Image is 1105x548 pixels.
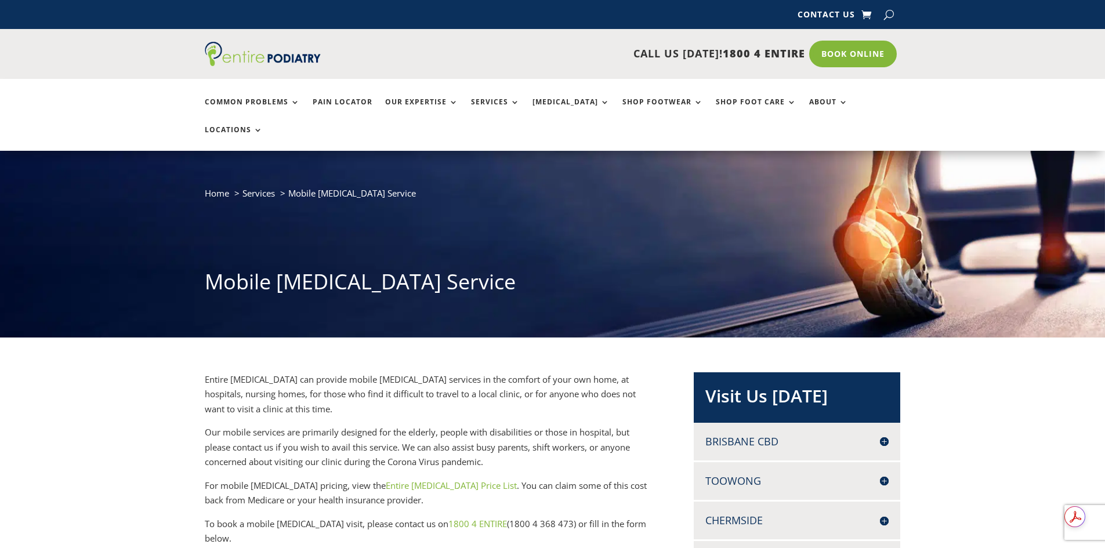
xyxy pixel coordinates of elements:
[205,187,229,199] a: Home
[205,98,300,123] a: Common Problems
[448,518,507,529] a: 1800 4 ENTIRE
[205,186,901,209] nav: breadcrumb
[205,517,656,546] p: To book a mobile [MEDICAL_DATA] visit, please contact us on (1800 4 368 473) or fill in the form ...
[809,98,848,123] a: About
[809,41,897,67] a: Book Online
[205,372,656,426] p: Entire [MEDICAL_DATA] can provide mobile [MEDICAL_DATA] services in the comfort of your own home,...
[205,126,263,151] a: Locations
[705,513,889,528] h4: Chermside
[471,98,520,123] a: Services
[386,480,517,491] a: Entire [MEDICAL_DATA] Price List
[532,98,610,123] a: [MEDICAL_DATA]
[205,425,656,478] p: Our mobile services are primarily designed for the elderly, people with disabilities or those in ...
[705,384,889,414] h2: Visit Us [DATE]
[705,434,889,449] h4: Brisbane CBD
[716,98,796,123] a: Shop Foot Care
[288,187,416,199] span: Mobile [MEDICAL_DATA] Service
[205,42,321,66] img: logo (1)
[798,10,855,23] a: Contact Us
[205,267,901,302] h1: Mobile [MEDICAL_DATA] Service
[385,98,458,123] a: Our Expertise
[365,46,805,61] p: CALL US [DATE]!
[205,57,321,68] a: Entire Podiatry
[313,98,372,123] a: Pain Locator
[205,478,656,517] p: For mobile [MEDICAL_DATA] pricing, view the . You can claim some of this cost back from Medicare ...
[622,98,703,123] a: Shop Footwear
[242,187,275,199] a: Services
[723,46,805,60] span: 1800 4 ENTIRE
[705,474,889,488] h4: Toowong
